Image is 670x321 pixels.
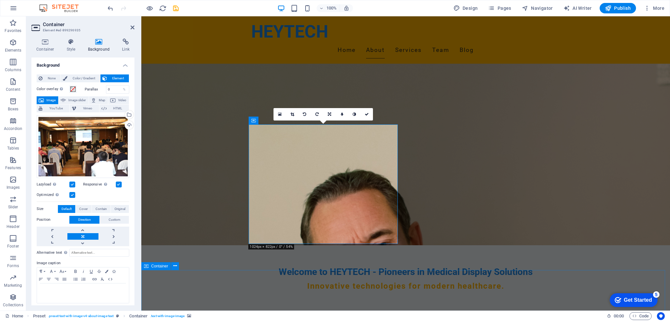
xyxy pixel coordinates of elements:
[116,314,119,318] i: This element is a customizable preset
[110,267,117,275] button: Icons
[273,108,286,120] a: Select files from the file manager, stock photos, or upload file(s)
[344,5,349,11] i: On resize automatically adjust zoom level to fit chosen device.
[69,249,129,257] input: Alternative text...
[100,216,129,224] button: Custom
[48,1,55,8] div: 5
[117,39,134,52] h4: Link
[561,3,594,13] button: AI Writer
[187,314,191,318] i: This element contains a background
[83,181,116,188] label: Responsive
[151,264,168,268] span: Container
[37,85,69,93] label: Color overlay
[453,5,478,11] span: Design
[632,312,649,320] span: Code
[96,205,107,213] span: Contain
[323,108,336,120] a: Change orientation
[7,244,19,249] p: Footer
[59,96,88,104] button: Image slider
[7,224,20,229] p: Header
[85,88,106,91] label: Parallax
[103,267,110,275] button: Colors
[5,67,21,72] p: Columns
[172,5,180,12] i: Save (Ctrl+S)
[37,275,45,283] button: Align Left
[336,108,348,120] a: Blur
[92,205,111,213] button: Contain
[618,313,619,318] span: :
[72,267,79,275] button: Bold (Ctrl+B)
[614,312,624,320] span: 00 00
[61,74,100,82] button: Color / Gradient
[361,108,373,120] a: Confirm ( Ctrl ⏎ )
[78,104,97,112] span: Vimeo
[108,96,129,104] button: Video
[522,5,553,11] span: Navigator
[79,267,87,275] button: Italic (Ctrl+I)
[5,165,21,170] p: Features
[641,3,667,13] button: More
[5,28,21,33] p: Favorites
[68,96,86,104] span: Image slider
[43,27,121,33] h3: Element #ed-899296935
[107,5,114,12] i: Undo: Change image (Ctrl+Z)
[8,204,18,210] p: Slider
[7,263,19,268] p: Forms
[519,3,555,13] button: Navigator
[607,312,624,320] h6: Session time
[79,275,87,283] button: Ordered List
[159,5,167,12] i: Reload page
[72,275,79,283] button: Unordered List
[109,74,127,82] span: Element
[69,74,98,82] span: Color / Gradient
[298,108,311,120] a: Rotate left 90°
[644,5,664,11] span: More
[159,4,167,12] button: reload
[37,249,69,257] label: Alternative text
[5,312,23,320] a: Click to cancel selection. Double-click to open Pages
[76,205,91,213] button: Cover
[37,74,61,82] button: None
[100,74,129,82] button: Element
[37,191,69,199] label: Optimized
[317,4,340,12] button: 100%
[106,275,114,283] button: HTML
[45,275,53,283] button: Align Center
[31,57,134,69] h4: Background
[87,267,95,275] button: Underline (Ctrl+U)
[311,108,323,120] a: Rotate right 90°
[98,96,106,104] span: Map
[37,96,58,104] button: Image
[53,275,61,283] button: Align Right
[99,104,129,112] button: HTML
[37,115,129,178] div: rsz_nus_5086-lDOXkSu55AJ1J9LMSHgfgA.jpg
[109,216,120,224] span: Custom
[37,181,69,188] label: Lazyload
[58,205,75,213] button: Default
[451,3,481,13] button: Design
[7,185,20,190] p: Images
[129,312,148,320] span: Click to select. Double-click to edit
[111,205,129,213] button: Original
[37,205,58,213] label: Size
[89,96,108,104] button: Map
[98,275,106,283] button: Clear Formatting
[46,96,56,104] span: Image
[62,205,72,213] span: Default
[600,3,636,13] button: Publish
[4,283,22,288] p: Marketing
[8,106,19,112] p: Boxes
[348,108,361,120] a: Greyscale
[605,5,631,11] span: Publish
[47,267,58,275] button: Font Family
[70,104,99,112] button: Vimeo
[150,312,185,320] span: . text-with-image-image
[6,87,20,92] p: Content
[117,96,127,104] span: Video
[657,312,665,320] button: Usercentrics
[48,312,114,320] span: . preset-text-with-image-v4-about-image-text
[5,48,22,53] p: Elements
[79,205,88,213] span: Cover
[115,205,125,213] span: Original
[485,3,514,13] button: Pages
[109,104,127,112] span: HTML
